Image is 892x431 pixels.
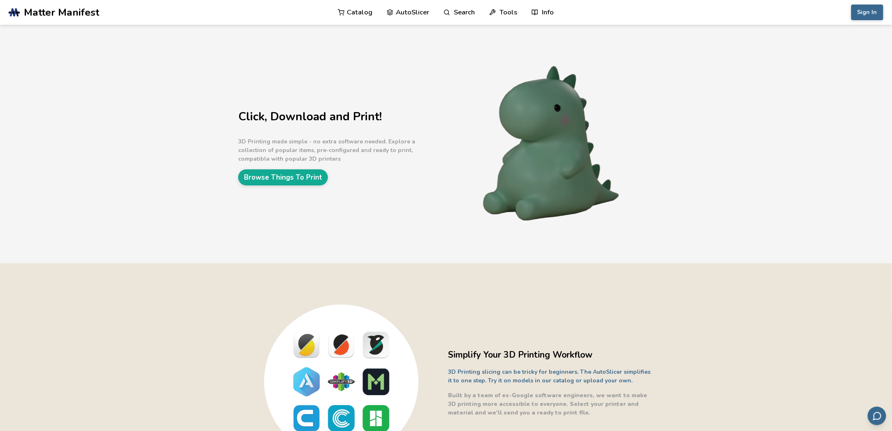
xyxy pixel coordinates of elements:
span: Matter Manifest [24,7,99,18]
p: Built by a team of ex-Google software engineers, we want to make 3D printing more accessible to e... [448,391,654,417]
h1: Click, Download and Print! [238,110,444,123]
a: Browse Things To Print [238,169,328,185]
button: Sign In [851,5,883,20]
button: Send feedback via email [868,407,886,425]
h2: Simplify Your 3D Printing Workflow [448,349,654,361]
p: 3D Printing made simple - no extra software needed. Explore a collection of popular items, pre-co... [238,137,444,163]
p: 3D Printing slicing can be tricky for beginners. The AutoSlicer simplifies it to one step. Try it... [448,368,654,385]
